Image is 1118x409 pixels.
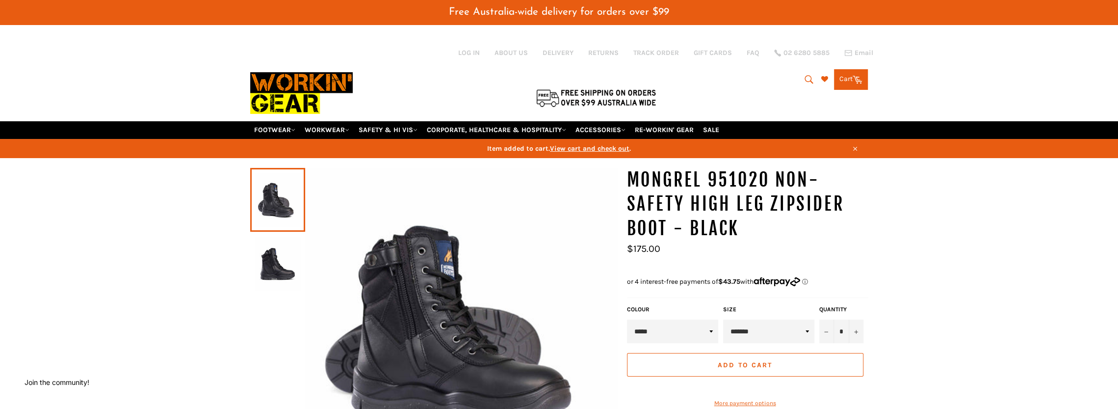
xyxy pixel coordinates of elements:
[747,48,759,57] a: FAQ
[718,361,772,369] span: Add to Cart
[774,50,830,56] a: 02 6280 5885
[255,237,300,291] img: MONGREL 951020 Non-Safety High Leg Zipsider Boot - Black - Workin' Gear
[819,305,863,314] label: Quantity
[449,7,669,17] span: Free Australia-wide delivery for orders over $99
[694,48,732,57] a: GIFT CARDS
[494,48,528,57] a: ABOUT US
[844,49,873,57] a: Email
[423,121,570,138] a: CORPORATE, HEALTHCARE & HOSPITALITY
[699,121,723,138] a: SALE
[250,139,868,158] a: Item added to cart.View cart and check out.
[627,243,660,254] span: $175.00
[250,144,868,153] span: Item added to cart. .
[633,48,679,57] a: TRACK ORDER
[588,48,619,57] a: RETURNS
[631,121,698,138] a: RE-WORKIN' GEAR
[535,87,657,108] img: Flat $9.95 shipping Australia wide
[819,320,834,343] button: Reduce item quantity by one
[627,305,718,314] label: COLOUR
[627,353,863,377] button: Add to Cart
[627,399,863,408] a: More payment options
[355,121,421,138] a: SAFETY & HI VIS
[301,121,353,138] a: WORKWEAR
[834,69,868,90] a: Cart
[572,121,629,138] a: ACCESSORIES
[25,378,89,386] button: Join the community!
[723,305,814,314] label: Size
[849,320,863,343] button: Increase item quantity by one
[543,48,573,57] a: DELIVERY
[855,50,873,56] span: Email
[627,168,868,241] h1: MONGREL 951020 Non-Safety High Leg Zipsider Boot - Black
[458,49,480,57] a: Log in
[250,121,299,138] a: FOOTWEAR
[783,50,830,56] span: 02 6280 5885
[250,65,353,121] img: Workin Gear leaders in Workwear, Safety Boots, PPE, Uniforms. Australia's No.1 in Workwear
[550,144,629,153] span: View cart and check out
